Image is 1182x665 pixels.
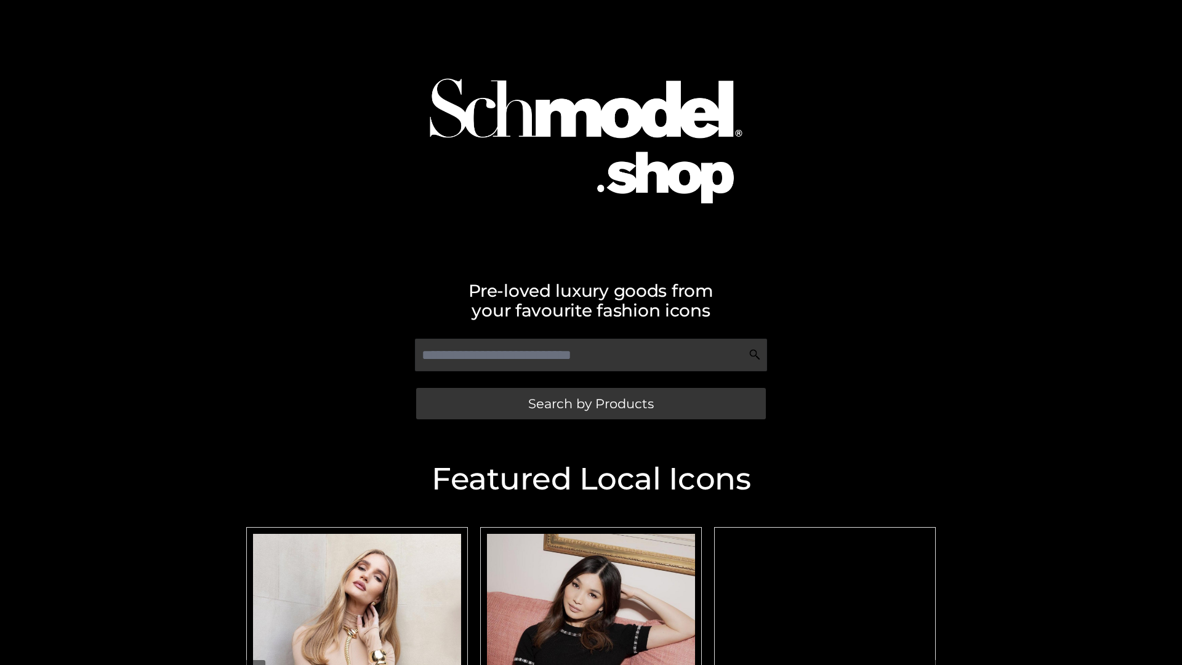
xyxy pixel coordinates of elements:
[749,349,761,361] img: Search Icon
[240,464,942,494] h2: Featured Local Icons​
[528,397,654,410] span: Search by Products
[416,388,766,419] a: Search by Products
[240,281,942,320] h2: Pre-loved luxury goods from your favourite fashion icons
